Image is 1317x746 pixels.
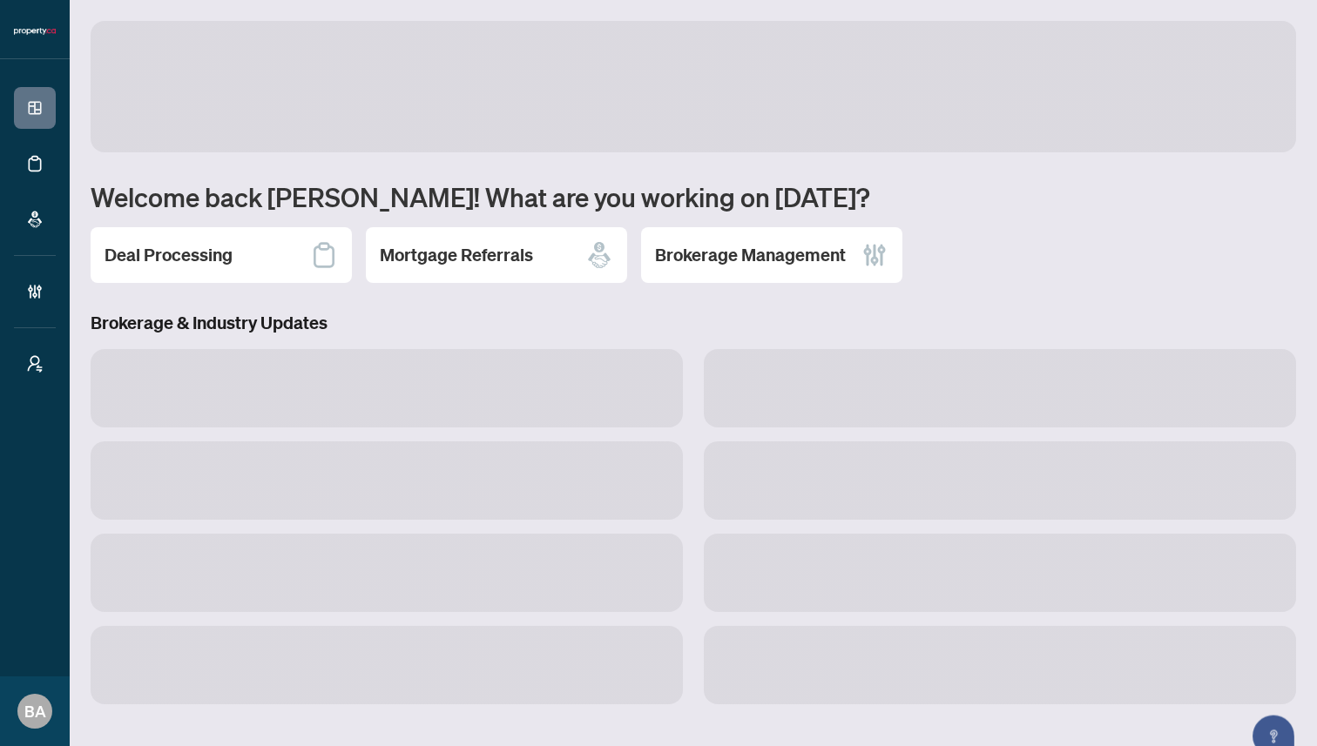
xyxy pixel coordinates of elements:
span: BA [24,699,46,723]
span: user-switch [26,355,44,373]
h1: Welcome back [PERSON_NAME]! What are you working on [DATE]? [91,180,1296,213]
h2: Mortgage Referrals [380,243,533,267]
img: logo [14,26,56,37]
button: Open asap [1247,685,1300,737]
h2: Deal Processing [105,243,233,267]
h2: Brokerage Management [655,243,846,267]
h3: Brokerage & Industry Updates [91,311,1296,335]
